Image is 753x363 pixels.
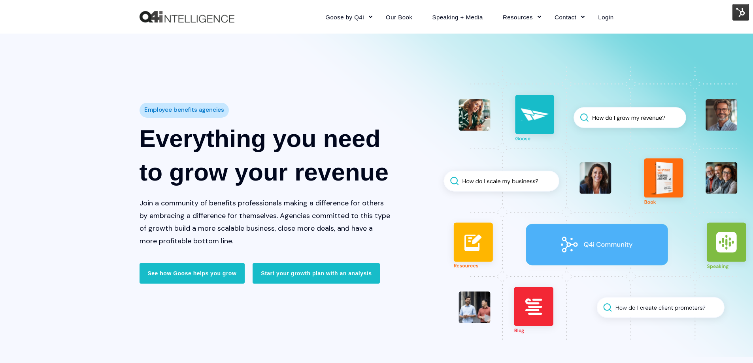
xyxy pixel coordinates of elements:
[144,104,224,116] span: Employee benefits agencies
[140,11,234,23] img: Q4intelligence, LLC logo
[140,11,234,23] a: Back to Home
[140,197,391,247] p: Join a community of benefits professionals making a difference for others by embracing a differen...
[732,4,749,21] img: HubSpot Tools Menu Toggle
[253,263,380,284] a: Start your growth plan with an analysis
[140,263,245,284] a: See how Goose helps you grow
[140,122,391,189] h1: Everything you need to grow your revenue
